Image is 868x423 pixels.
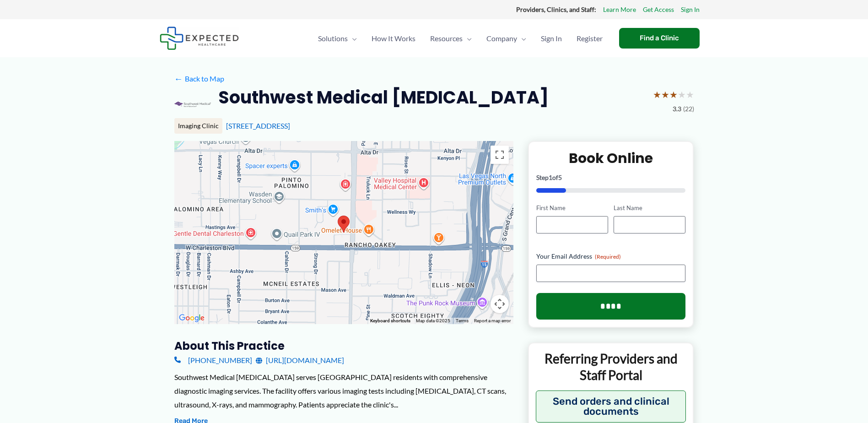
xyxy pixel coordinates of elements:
span: (Required) [595,253,621,260]
strong: Providers, Clinics, and Staff: [516,5,596,13]
a: CompanyMenu Toggle [479,22,534,54]
span: How It Works [372,22,415,54]
a: [STREET_ADDRESS] [226,121,290,130]
span: (22) [683,103,694,115]
a: Report a map error [474,318,511,323]
span: ★ [669,86,678,103]
a: [URL][DOMAIN_NAME] [256,353,344,367]
span: ★ [686,86,694,103]
span: Menu Toggle [348,22,357,54]
span: ★ [661,86,669,103]
span: Menu Toggle [463,22,472,54]
span: Resources [430,22,463,54]
span: ★ [678,86,686,103]
img: Google [177,312,207,324]
a: Get Access [643,4,674,16]
a: SolutionsMenu Toggle [311,22,364,54]
label: Your Email Address [536,252,686,261]
h2: Book Online [536,149,686,167]
a: Sign In [681,4,700,16]
a: [PHONE_NUMBER] [174,353,252,367]
span: ← [174,74,183,83]
p: Referring Providers and Staff Portal [536,350,686,384]
span: Company [486,22,517,54]
a: Find a Clinic [619,28,700,49]
a: Terms (opens in new tab) [456,318,469,323]
a: How It Works [364,22,423,54]
span: ★ [653,86,661,103]
img: Expected Healthcare Logo - side, dark font, small [160,27,239,50]
span: Solutions [318,22,348,54]
span: Menu Toggle [517,22,526,54]
button: Map camera controls [491,295,509,313]
h3: About this practice [174,339,513,353]
label: Last Name [614,204,685,212]
span: Sign In [541,22,562,54]
h2: Southwest Medical [MEDICAL_DATA] [218,86,549,108]
nav: Primary Site Navigation [311,22,610,54]
a: ResourcesMenu Toggle [423,22,479,54]
span: 3.3 [673,103,681,115]
span: 5 [558,174,562,181]
a: Open this area in Google Maps (opens a new window) [177,312,207,324]
a: Sign In [534,22,569,54]
div: Southwest Medical [MEDICAL_DATA] serves [GEOGRAPHIC_DATA] residents with comprehensive diagnostic... [174,370,513,411]
a: Register [569,22,610,54]
button: Send orders and clinical documents [536,390,686,423]
a: Learn More [603,4,636,16]
span: Map data ©2025 [416,318,450,323]
label: First Name [536,204,608,212]
p: Step of [536,174,686,181]
button: Toggle fullscreen view [491,146,509,164]
span: 1 [549,174,552,181]
div: Imaging Clinic [174,118,222,134]
button: Keyboard shortcuts [370,318,410,324]
span: Register [577,22,603,54]
a: ←Back to Map [174,72,224,86]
